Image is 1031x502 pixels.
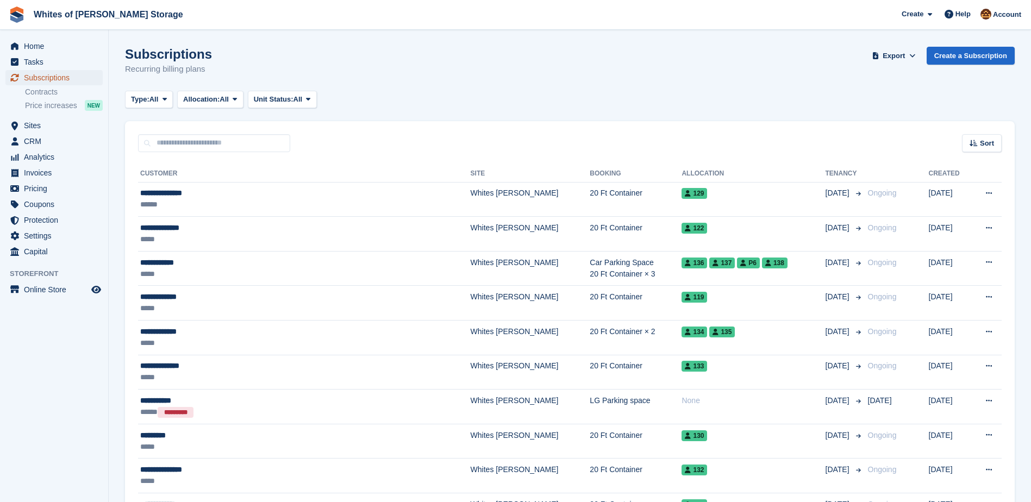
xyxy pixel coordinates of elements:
[5,70,103,85] a: menu
[826,222,852,234] span: [DATE]
[220,94,229,105] span: All
[24,212,89,228] span: Protection
[929,321,971,355] td: [DATE]
[902,9,923,20] span: Create
[929,390,971,424] td: [DATE]
[682,223,707,234] span: 122
[5,54,103,70] a: menu
[183,94,220,105] span: Allocation:
[826,291,852,303] span: [DATE]
[177,91,243,109] button: Allocation: All
[25,101,77,111] span: Price increases
[929,182,971,217] td: [DATE]
[590,182,682,217] td: 20 Ft Container
[471,390,590,424] td: Whites [PERSON_NAME]
[590,390,682,424] td: LG Parking space
[24,149,89,165] span: Analytics
[471,321,590,355] td: Whites [PERSON_NAME]
[929,286,971,321] td: [DATE]
[826,464,852,475] span: [DATE]
[471,182,590,217] td: Whites [PERSON_NAME]
[929,251,971,286] td: [DATE]
[9,7,25,23] img: stora-icon-8386f47178a22dfd0bd8f6a31ec36ba5ce8667c1dd55bd0f319d3a0aa187defe.svg
[248,91,317,109] button: Unit Status: All
[5,39,103,54] a: menu
[85,100,103,111] div: NEW
[10,268,108,279] span: Storefront
[993,9,1021,20] span: Account
[868,292,897,301] span: Ongoing
[24,70,89,85] span: Subscriptions
[471,286,590,321] td: Whites [PERSON_NAME]
[590,459,682,493] td: 20 Ft Container
[24,282,89,297] span: Online Store
[590,165,682,183] th: Booking
[590,286,682,321] td: 20 Ft Container
[590,424,682,459] td: 20 Ft Container
[138,165,471,183] th: Customer
[682,165,825,183] th: Allocation
[927,47,1015,65] a: Create a Subscription
[590,251,682,286] td: Car Parking Space 20 Ft Container × 3
[5,212,103,228] a: menu
[471,165,590,183] th: Site
[5,165,103,180] a: menu
[29,5,188,23] a: Whites of [PERSON_NAME] Storage
[24,181,89,196] span: Pricing
[709,258,735,268] span: 137
[929,459,971,493] td: [DATE]
[590,355,682,390] td: 20 Ft Container
[24,165,89,180] span: Invoices
[471,355,590,390] td: Whites [PERSON_NAME]
[682,327,707,337] span: 134
[826,395,852,406] span: [DATE]
[125,63,212,76] p: Recurring billing plans
[826,430,852,441] span: [DATE]
[5,282,103,297] a: menu
[682,430,707,441] span: 130
[868,258,897,267] span: Ongoing
[682,361,707,372] span: 133
[293,94,303,105] span: All
[5,228,103,243] a: menu
[682,465,707,475] span: 132
[25,99,103,111] a: Price increases NEW
[929,424,971,459] td: [DATE]
[980,138,994,149] span: Sort
[24,244,89,259] span: Capital
[24,228,89,243] span: Settings
[254,94,293,105] span: Unit Status:
[149,94,159,105] span: All
[929,217,971,252] td: [DATE]
[868,465,897,474] span: Ongoing
[471,251,590,286] td: Whites [PERSON_NAME]
[883,51,905,61] span: Export
[929,355,971,390] td: [DATE]
[5,118,103,133] a: menu
[24,118,89,133] span: Sites
[868,431,897,440] span: Ongoing
[471,424,590,459] td: Whites [PERSON_NAME]
[5,197,103,212] a: menu
[25,87,103,97] a: Contracts
[868,361,897,370] span: Ongoing
[826,360,852,372] span: [DATE]
[826,257,852,268] span: [DATE]
[682,258,707,268] span: 136
[5,149,103,165] a: menu
[590,217,682,252] td: 20 Ft Container
[125,47,212,61] h1: Subscriptions
[868,327,897,336] span: Ongoing
[826,326,852,337] span: [DATE]
[24,134,89,149] span: CRM
[955,9,971,20] span: Help
[471,217,590,252] td: Whites [PERSON_NAME]
[5,181,103,196] a: menu
[5,244,103,259] a: menu
[980,9,991,20] img: Eddie White
[868,223,897,232] span: Ongoing
[90,283,103,296] a: Preview store
[131,94,149,105] span: Type:
[709,327,735,337] span: 135
[737,258,760,268] span: P6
